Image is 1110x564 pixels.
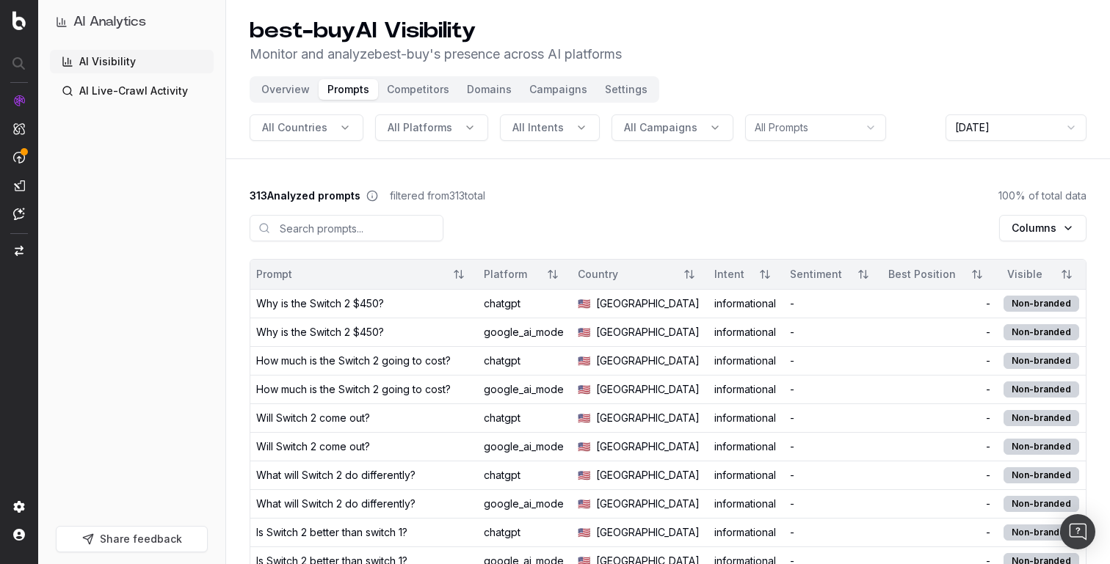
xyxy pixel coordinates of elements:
[790,468,877,483] div: -
[256,354,451,368] div: How much is the Switch 2 going to cost?
[964,261,990,288] button: Sort
[484,439,566,454] div: google_ai_mode
[484,267,534,282] div: Platform
[578,468,590,483] span: 🇺🇸
[390,188,485,203] span: filtered from 313 total
[1004,353,1079,369] div: Non-branded
[790,382,877,397] div: -
[578,296,590,311] span: 🇺🇸
[13,151,25,164] img: Activation
[578,325,590,340] span: 🇺🇸
[256,296,384,311] div: Why is the Switch 2 $450?
[790,497,877,511] div: -
[256,382,451,397] div: How much is the Switch 2 going to cost?
[1004,410,1079,426] div: Non-branded
[256,468,416,483] div: What will Switch 2 do differently?
[888,497,990,511] div: -
[578,525,590,540] span: 🇺🇸
[888,411,990,425] div: -
[458,79,520,100] button: Domains
[13,501,25,513] img: Setting
[1004,496,1079,512] div: Non-branded
[1002,267,1048,282] div: Visible
[1004,467,1079,483] div: Non-branded
[319,79,378,100] button: Prompts
[624,120,697,135] span: All Campaigns
[13,529,25,541] img: My account
[256,411,370,425] div: Will Switch 2 come out?
[1053,261,1080,288] button: Sort
[256,497,416,511] div: What will Switch 2 do differently?
[714,497,778,511] div: informational
[578,267,670,282] div: Country
[888,296,990,311] div: -
[56,12,208,32] button: AI Analytics
[484,325,566,340] div: google_ai_mode
[714,439,778,454] div: informational
[714,468,778,483] div: informational
[484,411,566,425] div: chatgpt
[714,354,778,368] div: informational
[676,261,703,288] button: Sort
[484,525,566,540] div: chatgpt
[520,79,596,100] button: Campaigns
[484,497,566,511] div: google_ai_mode
[250,18,622,44] h1: best-buy AI Visibility
[250,215,443,241] input: Search prompts...
[888,525,990,540] div: -
[596,325,700,340] span: [GEOGRAPHIC_DATA]
[714,411,778,425] div: informational
[714,325,778,340] div: informational
[1004,439,1079,455] div: Non-branded
[596,296,700,311] span: [GEOGRAPHIC_DATA]
[1004,381,1079,398] div: Non-branded
[12,11,26,30] img: Botify logo
[1004,324,1079,340] div: Non-branded
[596,79,656,100] button: Settings
[578,497,590,511] span: 🇺🇸
[484,382,566,397] div: google_ai_mode
[790,411,877,425] div: -
[596,468,700,483] span: [GEOGRAPHIC_DATA]
[790,439,877,454] div: -
[578,382,590,397] span: 🇺🇸
[888,267,958,282] div: Best Position
[596,354,700,368] span: [GEOGRAPHIC_DATA]
[256,325,384,340] div: Why is the Switch 2 $450?
[596,439,700,454] span: [GEOGRAPHIC_DATA]
[50,79,214,103] a: AI Live-Crawl Activity
[888,382,990,397] div: -
[998,188,1087,203] span: 100 % of total data
[253,79,319,100] button: Overview
[888,468,990,483] div: -
[714,296,778,311] div: informational
[56,526,208,552] button: Share feedback
[888,325,990,340] div: -
[850,261,877,288] button: Sort
[13,95,25,106] img: Analytics
[378,79,458,100] button: Competitors
[1004,296,1079,312] div: Non-branded
[1004,524,1079,541] div: Non-branded
[714,267,746,282] div: Intent
[578,439,590,454] span: 🇺🇸
[790,325,877,340] div: -
[714,382,778,397] div: informational
[790,525,877,540] div: -
[540,261,566,288] button: Sort
[388,120,452,135] span: All Platforms
[888,354,990,368] div: -
[1060,514,1095,549] div: Open Intercom Messenger
[999,215,1087,241] button: Columns
[250,44,622,65] p: Monitor and analyze best-buy 's presence across AI platforms
[250,188,360,203] span: 313 Analyzed prompts
[13,122,25,135] img: Intelligence
[446,261,472,288] button: Sort
[596,497,700,511] span: [GEOGRAPHIC_DATA]
[790,354,877,368] div: -
[752,261,778,288] button: Sort
[790,296,877,311] div: -
[596,382,700,397] span: [GEOGRAPHIC_DATA]
[512,120,564,135] span: All Intents
[13,180,25,191] img: Studio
